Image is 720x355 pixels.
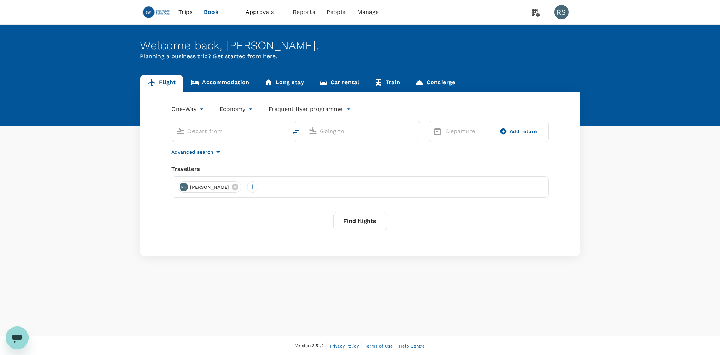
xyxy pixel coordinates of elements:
span: Reports [293,8,315,16]
button: Advanced search [172,148,222,156]
a: Terms of Use [365,342,393,350]
div: Welcome back , [PERSON_NAME] . [140,39,580,52]
span: Terms of Use [365,344,393,349]
a: Accommodation [183,75,257,92]
span: Trips [178,8,192,16]
button: delete [287,123,304,140]
span: Version 3.51.2 [295,343,324,350]
span: Privacy Policy [330,344,359,349]
input: Depart from [188,126,272,137]
div: Economy [220,103,254,115]
p: Departure [446,127,489,136]
a: Help Centre [399,342,425,350]
div: Travellers [172,165,549,173]
button: Frequent flyer programme [268,105,351,113]
a: Train [367,75,408,92]
button: Find flights [333,212,387,230]
a: Flight [140,75,183,92]
span: Book [204,8,219,16]
button: Open [415,130,416,132]
input: Going to [320,126,405,137]
iframe: Button to launch messaging window [6,326,29,349]
img: EWI Group [140,4,173,20]
span: Approvals [246,8,281,16]
p: Advanced search [172,148,214,156]
a: Privacy Policy [330,342,359,350]
div: RS [554,5,569,19]
a: Long stay [257,75,311,92]
span: People [327,8,346,16]
button: Open [282,130,284,132]
span: Manage [357,8,379,16]
a: Car rental [312,75,367,92]
div: One-Way [172,103,205,115]
p: Planning a business trip? Get started from here. [140,52,580,61]
a: Concierge [408,75,463,92]
div: RS[PERSON_NAME] [178,181,242,193]
p: Frequent flyer programme [268,105,342,113]
span: Add return [510,128,537,135]
span: [PERSON_NAME] [186,184,234,191]
span: Help Centre [399,344,425,349]
div: RS [180,183,188,191]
